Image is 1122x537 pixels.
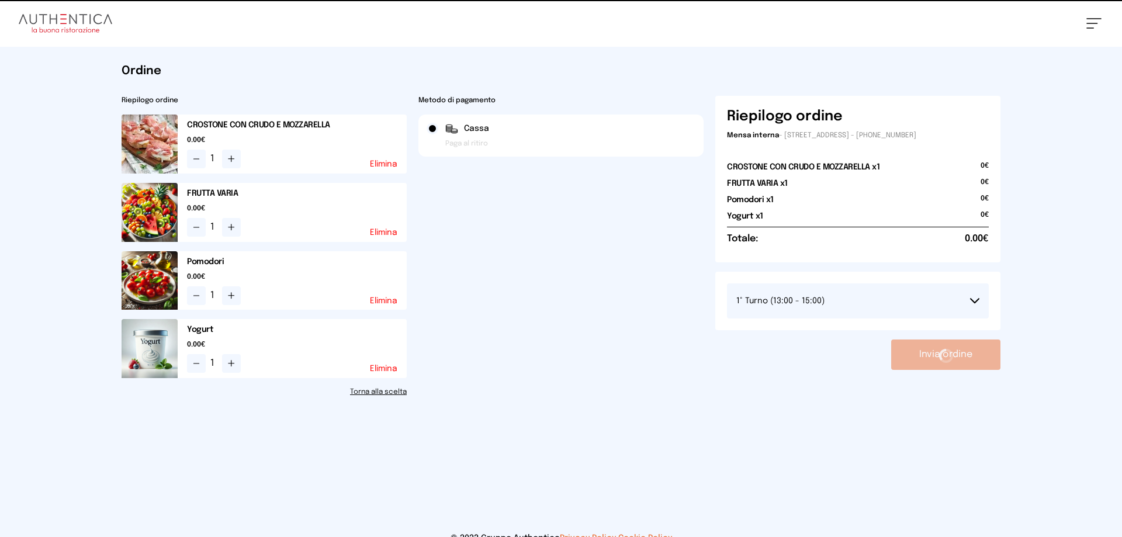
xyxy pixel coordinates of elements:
span: 0€ [981,194,989,210]
h2: Metodo di pagamento [418,96,704,105]
span: Cassa [464,123,489,134]
span: 0€ [981,161,989,178]
h1: Ordine [122,63,1000,79]
span: 1° Turno (13:00 - 15:00) [736,297,825,305]
button: Elimina [370,160,397,168]
span: 0€ [981,210,989,227]
button: 1° Turno (13:00 - 15:00) [727,283,989,318]
h2: Yogurt [187,324,407,335]
span: 0.00€ [187,272,407,282]
span: 0.00€ [187,340,407,349]
span: 1 [210,289,217,303]
button: Elimina [370,365,397,373]
h2: FRUTTA VARIA x1 [727,178,788,189]
span: Paga al ritiro [445,139,488,148]
img: media [122,319,178,378]
h2: CROSTONE CON CRUDO E MOZZARELLA x1 [727,161,879,173]
span: Mensa interna [727,132,779,139]
h2: FRUTTA VARIA [187,188,407,199]
p: - [STREET_ADDRESS] - [PHONE_NUMBER] [727,131,989,140]
h6: Totale: [727,232,758,246]
img: media [122,183,178,242]
span: 1 [210,152,217,166]
img: logo.8f33a47.png [19,14,112,33]
button: Elimina [370,297,397,305]
h2: Riepilogo ordine [122,96,407,105]
h2: Pomodori [187,256,407,268]
h6: Riepilogo ordine [727,108,843,126]
h2: Yogurt x1 [727,210,763,222]
h2: CROSTONE CON CRUDO E MOZZARELLA [187,119,407,131]
button: Elimina [370,228,397,237]
img: media [122,115,178,174]
span: 0.00€ [187,204,407,213]
a: Torna alla scelta [122,387,407,397]
img: media [122,251,178,310]
span: 1 [210,220,217,234]
span: 0.00€ [187,136,407,145]
span: 1 [210,356,217,370]
span: 0.00€ [965,232,989,246]
span: 0€ [981,178,989,194]
h2: Pomodori x1 [727,194,774,206]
